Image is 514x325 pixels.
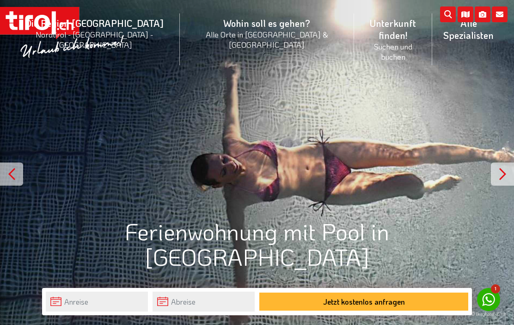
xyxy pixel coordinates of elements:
a: Unterkunft finden!Suchen und buchen [354,7,432,72]
a: Wohin soll es gehen?Alle Orte in [GEOGRAPHIC_DATA] & [GEOGRAPHIC_DATA] [180,7,354,60]
i: Karte öffnen [458,6,473,22]
small: Suchen und buchen [365,41,421,62]
input: Anreise [46,292,148,312]
a: Die Region [GEOGRAPHIC_DATA]Nordtirol - [GEOGRAPHIC_DATA] - [GEOGRAPHIC_DATA] [9,7,180,60]
a: 1 [477,288,500,311]
span: 1 [491,284,500,294]
a: Alle Spezialisten [432,7,505,51]
small: Alle Orte in [GEOGRAPHIC_DATA] & [GEOGRAPHIC_DATA] [191,29,343,50]
input: Abreise [153,292,255,312]
h1: Ferienwohnung mit Pool in [GEOGRAPHIC_DATA] [42,219,472,269]
button: Jetzt kostenlos anfragen [259,293,468,311]
i: Kontakt [492,6,508,22]
i: Fotogalerie [475,6,490,22]
small: Nordtirol - [GEOGRAPHIC_DATA] - [GEOGRAPHIC_DATA] [20,29,169,50]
